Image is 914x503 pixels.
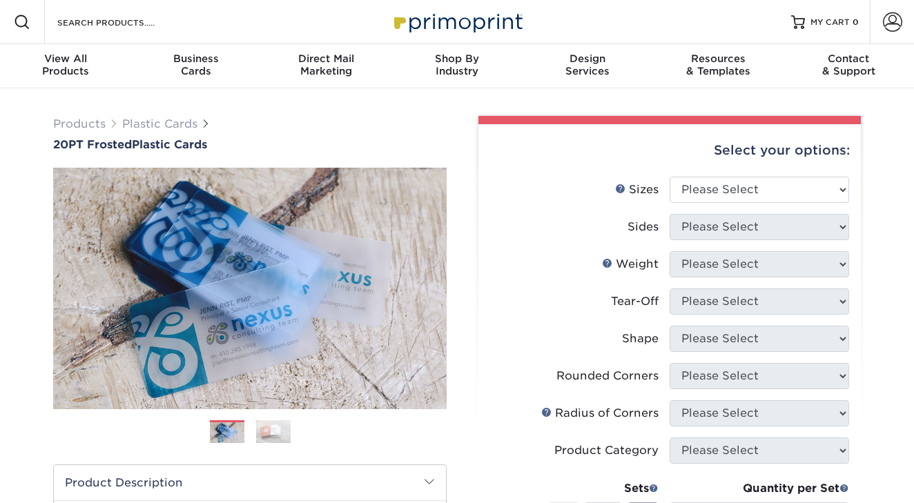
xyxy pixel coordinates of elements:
a: BusinessCards [130,44,261,88]
span: Design [523,52,653,65]
div: Weight [602,256,659,273]
div: & Support [784,52,914,77]
a: Plastic Cards [122,117,197,130]
h1: Plastic Cards [53,138,447,151]
img: Plastic Cards 02 [256,420,291,444]
div: Cards [130,52,261,77]
div: Shape [622,331,659,347]
div: Marketing [261,52,391,77]
span: Business [130,52,261,65]
a: Direct MailMarketing [261,44,391,88]
span: Shop By [391,52,522,65]
img: 20PT Frosted 01 [53,152,447,424]
div: Industry [391,52,522,77]
a: DesignServices [523,44,653,88]
div: Tear-Off [611,293,659,310]
img: Primoprint [388,7,526,37]
a: Products [53,117,106,130]
input: SEARCH PRODUCTS..... [56,14,191,30]
div: Radius of Corners [541,405,659,422]
a: Contact& Support [784,44,914,88]
div: Select your options: [489,124,850,177]
div: Sides [628,219,659,235]
span: 20PT Frosted [53,138,132,151]
img: Plastic Cards 01 [210,421,244,445]
div: & Templates [653,52,784,77]
div: Sizes [615,181,659,198]
div: Quantity per Set [670,480,849,497]
a: Shop ByIndustry [391,44,522,88]
div: Sets [548,480,659,497]
span: 0 [853,17,859,27]
a: 20PT FrostedPlastic Cards [53,138,447,151]
span: Contact [784,52,914,65]
span: MY CART [810,17,850,28]
div: Services [523,52,653,77]
span: Resources [653,52,784,65]
div: Product Category [554,442,659,459]
a: Resources& Templates [653,44,784,88]
div: Rounded Corners [556,368,659,384]
span: Direct Mail [261,52,391,65]
h2: Product Description [54,465,446,500]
